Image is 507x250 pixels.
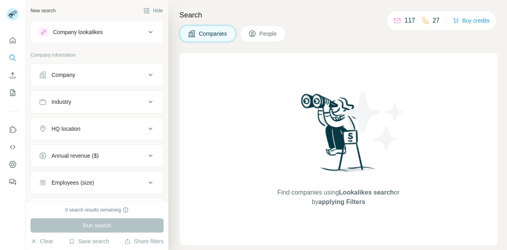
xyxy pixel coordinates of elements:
button: Search [6,51,19,65]
button: Company [31,65,163,84]
div: 0 search results remaining [65,206,129,214]
button: Use Surfe API [6,140,19,154]
div: Company lookalikes [53,28,103,36]
button: Company lookalikes [31,23,163,42]
img: Surfe Illustration - Stars [339,85,410,156]
div: Employees (size) [51,179,94,187]
span: Lookalikes search [339,189,394,196]
button: Quick start [6,33,19,48]
img: Surfe Illustration - Woman searching with binoculars [297,92,380,180]
p: 117 [404,16,415,25]
button: HQ location [31,119,163,138]
button: Share filters [124,237,164,245]
button: Annual revenue ($) [31,146,163,165]
p: Company information [30,52,164,59]
button: Technologies [31,200,163,219]
span: Find companies using or by [275,188,402,207]
span: applying Filters [318,198,365,205]
span: Companies [199,30,228,38]
h4: Search [179,10,497,21]
button: Clear [30,237,53,245]
div: Industry [51,98,71,106]
button: Buy credits [453,15,490,26]
div: Company [51,71,75,79]
button: Save search [69,237,109,245]
div: Annual revenue ($) [51,152,99,160]
button: Dashboard [6,157,19,172]
button: Use Surfe on LinkedIn [6,122,19,137]
button: Enrich CSV [6,68,19,82]
span: People [259,30,278,38]
p: 27 [433,16,440,25]
div: New search [30,7,55,14]
button: Hide [138,5,168,17]
button: Employees (size) [31,173,163,192]
button: My lists [6,86,19,100]
div: HQ location [51,125,80,133]
button: Feedback [6,175,19,189]
button: Industry [31,92,163,111]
